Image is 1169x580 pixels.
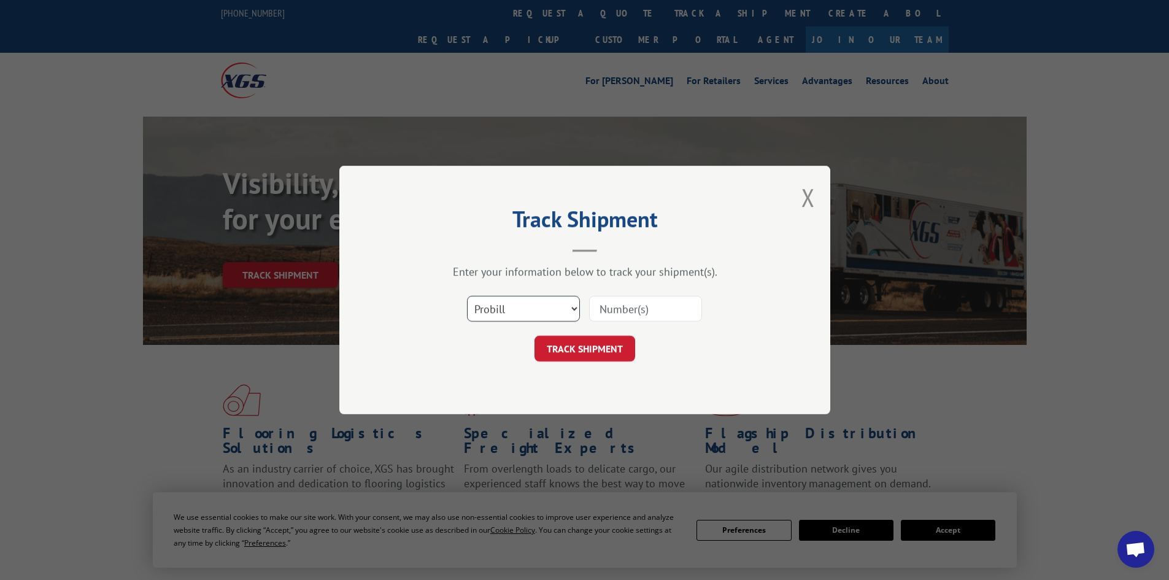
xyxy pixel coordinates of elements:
h2: Track Shipment [401,211,769,234]
button: Close modal [801,181,815,214]
input: Number(s) [589,296,702,322]
button: TRACK SHIPMENT [534,336,635,362]
div: Open chat [1117,531,1154,568]
div: Enter your information below to track your shipment(s). [401,265,769,279]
